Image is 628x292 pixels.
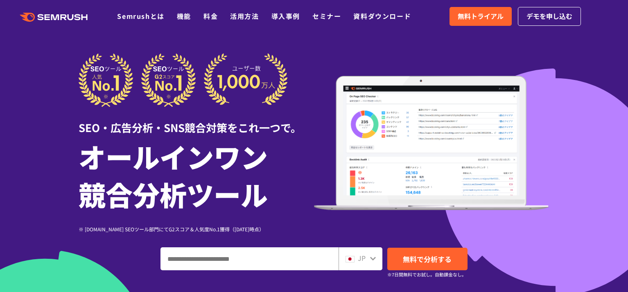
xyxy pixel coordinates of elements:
span: 無料トライアル [458,11,504,22]
span: 無料で分析する [403,254,452,264]
a: 機能 [177,11,191,21]
a: 導入事例 [271,11,300,21]
a: デモを申し込む [518,7,581,26]
a: 資料ダウンロード [353,11,411,21]
h1: オールインワン 競合分析ツール [79,137,314,213]
a: 無料で分析する [387,248,468,270]
div: ※ [DOMAIN_NAME] SEOツール部門にてG2スコア＆人気度No.1獲得（[DATE]時点） [79,225,314,233]
span: デモを申し込む [526,11,572,22]
span: JP [358,253,366,263]
div: SEO・広告分析・SNS競合対策をこれ一つで。 [79,107,314,135]
input: ドメイン、キーワードまたはURLを入力してください [161,248,338,270]
a: 活用方法 [230,11,259,21]
a: セミナー [312,11,341,21]
a: Semrushとは [117,11,164,21]
a: 無料トライアル [450,7,512,26]
small: ※7日間無料でお試し。自動課金なし。 [387,271,466,278]
a: 料金 [203,11,218,21]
